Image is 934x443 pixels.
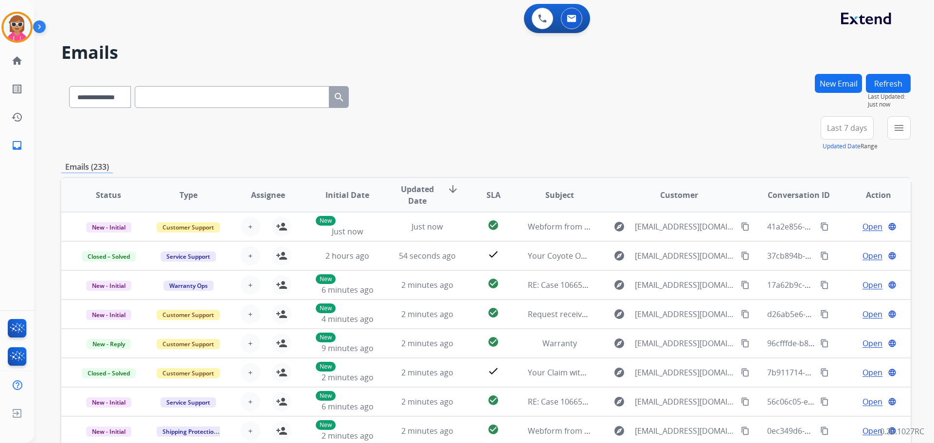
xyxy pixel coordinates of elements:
span: Open [862,367,882,378]
span: 2 minutes ago [322,372,374,383]
span: Warranty [542,338,577,349]
span: [EMAIL_ADDRESS][DOMAIN_NAME] [635,367,735,378]
span: Request received] Resolve the issue and log your decision. ͏‌ ͏‌ ͏‌ ͏‌ ͏‌ ͏‌ ͏‌ ͏‌ ͏‌ ͏‌ ͏‌ ͏‌ ͏‌... [528,309,815,319]
span: 2 hours ago [325,250,369,261]
mat-icon: explore [613,279,625,291]
p: New [316,216,336,226]
button: + [241,334,260,353]
span: Updated Date [395,183,440,207]
mat-icon: language [888,251,897,260]
mat-icon: explore [613,396,625,408]
span: Your Coyote Outdoor Living order has been received! [528,250,723,261]
button: Last 7 days [821,116,874,140]
span: + [248,396,252,408]
span: 2 minutes ago [401,396,453,407]
span: New - Initial [86,310,131,320]
mat-icon: check_circle [487,307,499,319]
span: Customer Support [157,310,220,320]
span: RE: Case 10665556. Warranty Service Scheduled [ thread::0vk6buK9BROV3YkQBxZCXDk:: ] [528,280,852,290]
span: Last 7 days [827,126,867,130]
span: Customer Support [157,222,220,232]
mat-icon: language [888,222,897,231]
span: 7b911714-d4cf-4ef6-b055-af6f78706d34 [767,367,911,378]
mat-icon: content_copy [741,368,750,377]
span: New - Initial [86,281,131,291]
mat-icon: language [888,368,897,377]
span: Initial Date [325,189,369,201]
span: 6 minutes ago [322,401,374,412]
span: Customer Support [157,368,220,378]
mat-icon: content_copy [741,251,750,260]
mat-icon: arrow_downward [447,183,459,195]
span: Type [180,189,198,201]
span: 2 minutes ago [401,367,453,378]
button: + [241,246,260,266]
span: Just now [412,221,443,232]
span: Range [823,142,878,150]
span: Open [862,250,882,262]
span: Conversation ID [768,189,830,201]
span: Subject [545,189,574,201]
mat-icon: check_circle [487,278,499,289]
mat-icon: content_copy [741,281,750,289]
span: 96cfffde-b8a4-4b55-bbf2-c7bd131117b5 [767,338,913,349]
mat-icon: explore [613,367,625,378]
span: 2 minutes ago [401,280,453,290]
span: 2 minutes ago [401,425,453,436]
mat-icon: explore [613,250,625,262]
mat-icon: person_add [276,396,287,408]
button: Refresh [866,74,911,93]
span: 2 minutes ago [401,309,453,319]
span: Open [862,425,882,437]
mat-icon: check [487,365,499,377]
p: New [316,274,336,284]
span: Open [862,279,882,291]
span: Webform from [EMAIL_ADDRESS][DOMAIN_NAME] on [DATE] [528,221,748,232]
mat-icon: content_copy [741,339,750,348]
mat-icon: content_copy [741,426,750,435]
span: Open [862,337,882,349]
mat-icon: check [487,248,499,260]
span: d26ab5e6-a3c3-4d5a-a9d4-76d03611d87c [767,309,919,319]
span: + [248,308,252,320]
span: + [248,221,252,232]
span: RE: Case 10665556. Warranty Service Scheduled [ thread::0vk6buK9BROV3YkQBxZCXDk:: ] [528,396,852,407]
mat-icon: content_copy [820,339,829,348]
mat-icon: content_copy [820,281,829,289]
mat-icon: explore [613,425,625,437]
span: Just now [332,226,363,237]
button: New Email [815,74,862,93]
span: [EMAIL_ADDRESS][DOMAIN_NAME] [635,337,735,349]
span: Closed – Solved [82,251,136,262]
span: New - Reply [87,339,131,349]
span: Customer Support [157,339,220,349]
p: New [316,303,336,313]
span: Warranty Ops [163,281,214,291]
span: 2 minutes ago [401,338,453,349]
mat-icon: person_add [276,367,287,378]
span: Customer [660,189,698,201]
span: New - Initial [86,222,131,232]
mat-icon: search [333,91,345,103]
span: 41a2e856-3b48-40ed-8582-827b94d1064a [767,221,919,232]
mat-icon: language [888,281,897,289]
span: New - Initial [86,397,131,408]
p: 0.20.1027RC [880,425,924,437]
span: New - Initial [86,426,131,437]
span: 0ec349d6-6d3e-4bc8-8933-90c6f4161148 [767,425,915,436]
p: New [316,391,336,401]
mat-icon: person_add [276,221,287,232]
span: 54 seconds ago [399,250,456,261]
mat-icon: content_copy [820,368,829,377]
span: Service Support [161,397,216,408]
mat-icon: language [888,310,897,319]
mat-icon: language [888,339,897,348]
mat-icon: history [11,111,23,123]
span: Service Support [161,251,216,262]
mat-icon: check_circle [487,424,499,435]
span: Open [862,308,882,320]
mat-icon: content_copy [820,222,829,231]
button: + [241,275,260,295]
mat-icon: content_copy [820,426,829,435]
p: New [316,420,336,430]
